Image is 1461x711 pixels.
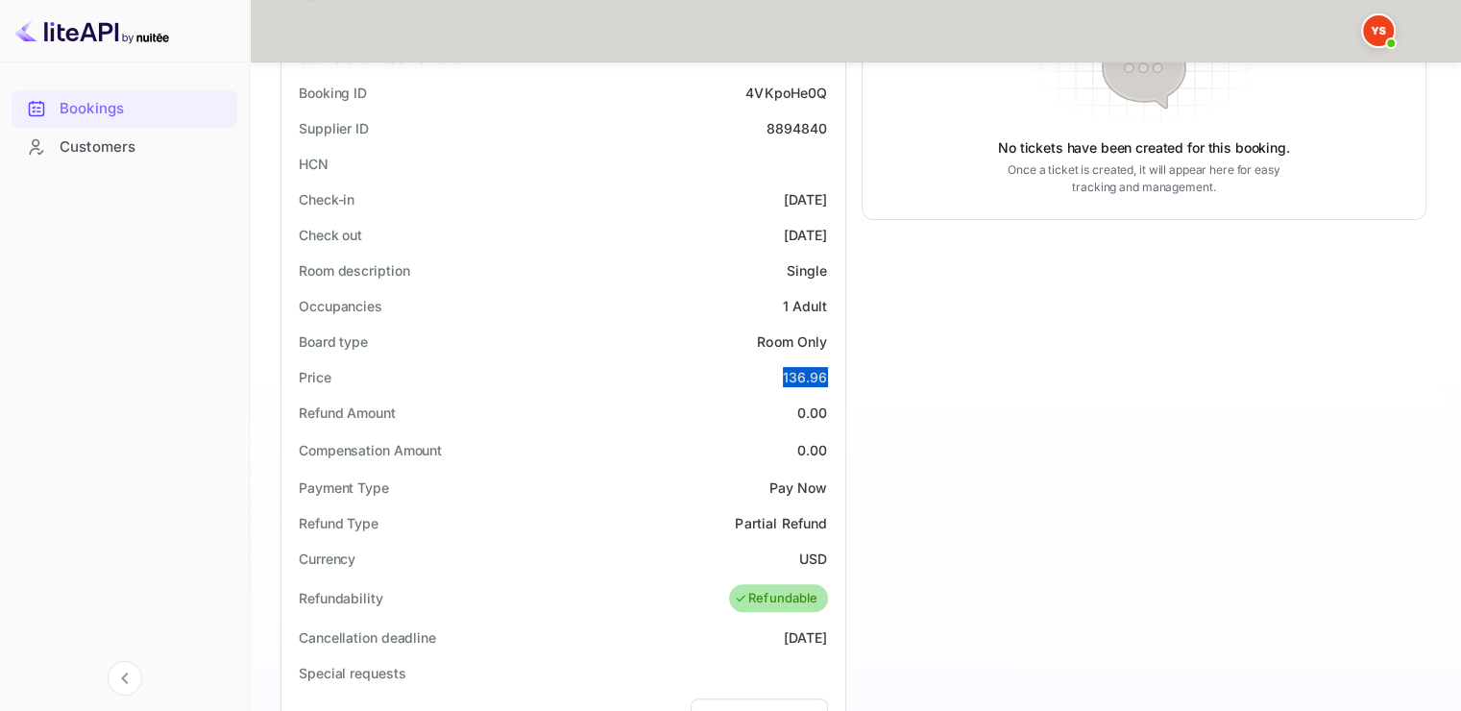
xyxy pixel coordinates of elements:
div: Single [787,260,828,281]
div: Special requests [299,663,405,683]
div: Room Only [757,331,827,352]
a: Bookings [12,90,237,126]
div: Pay Now [768,478,827,498]
div: HCN [299,154,329,174]
div: Board type [299,331,368,352]
img: Yandex Support [1363,15,1394,46]
div: Currency [299,549,355,569]
div: Refund Type [299,513,378,533]
div: 1 Adult [782,296,827,316]
div: 0.00 [797,440,828,460]
div: 0.00 [797,403,828,423]
div: Check out [299,225,362,245]
div: Compensation Amount [299,440,442,460]
div: Refundable [734,589,818,608]
button: Collapse navigation [108,661,142,696]
a: Customers [12,129,237,164]
div: 8894840 [766,118,827,138]
div: Check-in [299,189,354,209]
p: No tickets have been created for this booking. [998,138,1290,158]
div: Supplier ID [299,118,369,138]
div: Bookings [60,98,228,120]
div: Booking ID [299,83,367,103]
div: Refund Amount [299,403,396,423]
div: USD [799,549,827,569]
div: Price [299,367,331,387]
div: Partial Refund [735,513,827,533]
div: Occupancies [299,296,382,316]
div: 4VKpoHe0Q [745,83,827,103]
div: [DATE] [784,627,828,648]
div: [DATE] [784,225,828,245]
div: Customers [12,129,237,166]
p: Once a ticket is created, it will appear here for easy tracking and management. [993,161,1295,196]
div: 136.96 [783,367,828,387]
div: Payment Type [299,478,389,498]
div: Refundability [299,588,383,608]
img: LiteAPI logo [15,15,169,46]
div: [DATE] [784,189,828,209]
div: Cancellation deadline [299,627,436,648]
div: Customers [60,136,228,159]
div: Bookings [12,90,237,128]
div: Room description [299,260,409,281]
